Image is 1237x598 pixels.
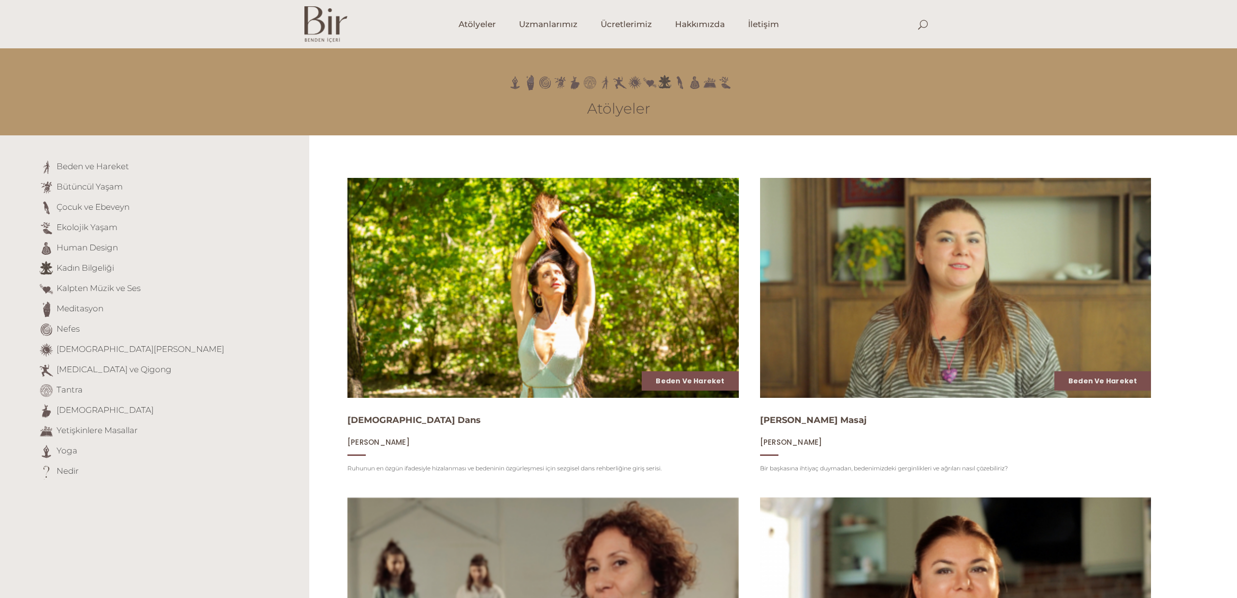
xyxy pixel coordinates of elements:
[347,438,410,447] a: [PERSON_NAME]
[748,19,779,30] span: İletişim
[57,222,117,232] a: Ekolojik Yaşam
[57,304,103,313] a: Meditasyon
[57,263,114,273] a: Kadın Bilgeliği
[57,466,79,476] a: Nedir
[347,415,481,425] a: [DEMOGRAPHIC_DATA] Dans
[57,365,172,374] a: [MEDICAL_DATA] ve Qigong
[57,385,83,394] a: Tantra
[760,415,867,425] a: [PERSON_NAME] Masaj
[57,243,118,252] a: Human Design
[601,19,652,30] span: Ücretlerimiz
[519,19,577,30] span: Uzmanlarımız
[760,437,822,447] span: [PERSON_NAME]
[57,202,129,212] a: Çocuk ve Ebeveyn
[57,344,224,354] a: [DEMOGRAPHIC_DATA][PERSON_NAME]
[656,376,724,386] a: Beden ve Hareket
[1068,376,1137,386] a: Beden ve Hareket
[760,463,1151,474] p: Bir başkasına ihtiyaç duymadan, bedenimizdeki gerginlikleri ve ağrıları nasıl çözebiliriz?
[57,182,123,191] a: Bütüncül Yaşam
[57,425,138,435] a: Yetişkinlere Masallar
[57,405,154,415] a: [DEMOGRAPHIC_DATA]
[760,438,822,447] a: [PERSON_NAME]
[57,283,141,293] a: Kalpten Müzik ve Ses
[459,19,496,30] span: Atölyeler
[57,446,77,455] a: Yoga
[347,463,739,474] p: Ruhunun en özgün ifadesiyle hizalanması ve bedeninin özgürleşmesi için sezgisel dans rehberliğine...
[347,437,410,447] span: [PERSON_NAME]
[57,161,129,171] a: Beden ve Hareket
[675,19,725,30] span: Hakkımızda
[57,324,80,334] a: Nefes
